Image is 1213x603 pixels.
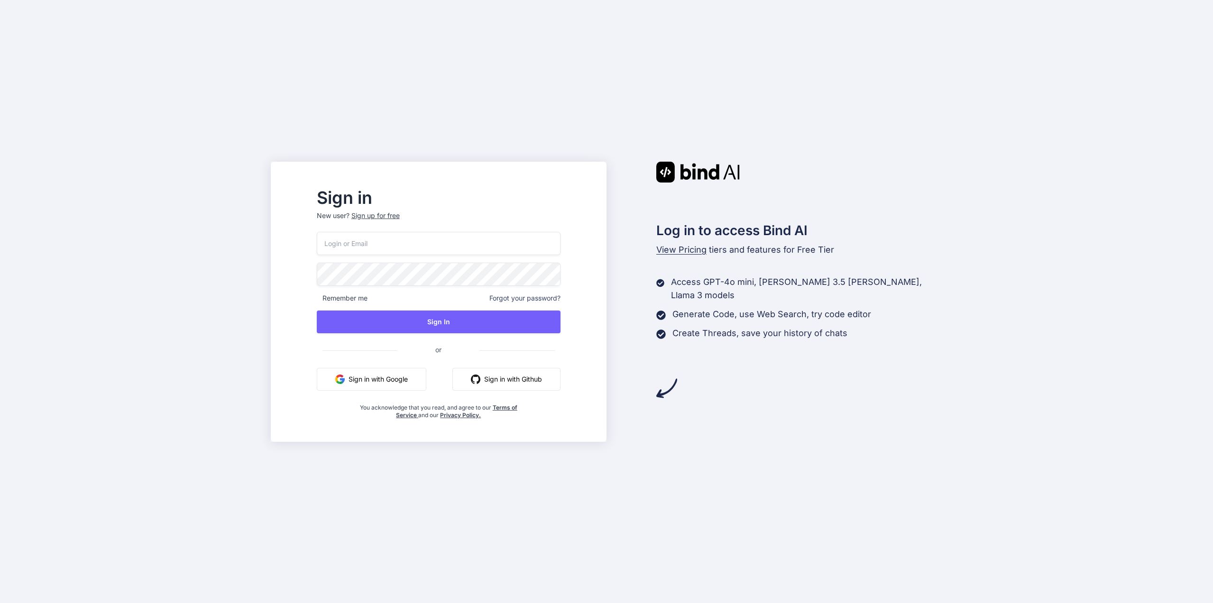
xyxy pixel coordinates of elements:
h2: Sign in [317,190,561,205]
span: or [397,338,479,361]
a: Terms of Service [396,404,517,419]
p: tiers and features for Free Tier [656,243,943,256]
span: Remember me [317,293,368,303]
button: Sign In [317,311,561,333]
p: New user? [317,211,561,232]
span: View Pricing [656,245,707,255]
h2: Log in to access Bind AI [656,220,943,240]
p: Create Threads, save your history of chats [672,327,847,340]
p: Access GPT-4o mini, [PERSON_NAME] 3.5 [PERSON_NAME], Llama 3 models [671,275,942,302]
button: Sign in with Github [452,368,561,391]
img: google [335,375,345,384]
div: You acknowledge that you read, and agree to our and our [357,398,520,419]
button: Sign in with Google [317,368,426,391]
img: Bind AI logo [656,162,740,183]
img: arrow [656,378,677,399]
div: Sign up for free [351,211,400,220]
input: Login or Email [317,232,561,255]
span: Forgot your password? [489,293,561,303]
img: github [471,375,480,384]
p: Generate Code, use Web Search, try code editor [672,308,871,321]
a: Privacy Policy. [440,411,481,419]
